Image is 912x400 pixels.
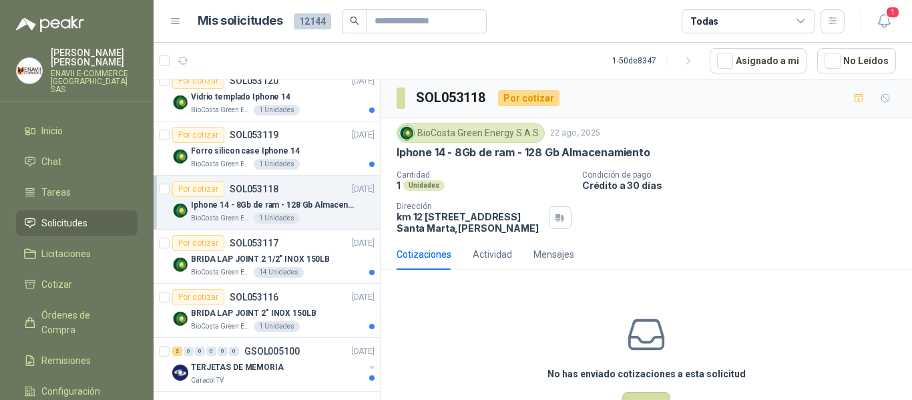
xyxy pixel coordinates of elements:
[550,127,600,140] p: 22 ago, 2025
[294,13,331,29] span: 12144
[172,365,188,381] img: Company Logo
[154,230,380,284] a: Por cotizarSOL053117[DATE] Company LogoBRIDA LAP JOINT 2 1/2" INOX 150LBBioCosta Green Energy S.A...
[872,9,896,33] button: 1
[172,94,188,110] img: Company Logo
[154,67,380,122] a: Por cotizarSOL053120[DATE] Company LogoVidrio templado Iphone 14BioCosta Green Energy S.A.S1 Unid...
[403,180,445,191] div: Unidades
[51,69,138,93] p: ENAVII E-COMMERCE [GEOGRAPHIC_DATA] SAS
[191,361,284,374] p: TERJETAS DE MEMORIA
[191,307,316,320] p: BRIDA LAP JOINT 2" INOX 150LB
[16,272,138,297] a: Cotizar
[397,180,401,191] p: 1
[191,213,251,224] p: BioCosta Green Energy S.A.S
[172,343,377,386] a: 2 0 0 0 0 0 GSOL005100[DATE] Company LogoTERJETAS DE MEMORIACaracol TV
[254,105,300,116] div: 1 Unidades
[191,105,251,116] p: BioCosta Green Energy S.A.S
[191,267,251,278] p: BioCosta Green Energy S.A.S
[547,367,746,381] h3: No has enviado cotizaciones a esta solicitud
[172,127,224,143] div: Por cotizar
[817,48,896,73] button: No Leídos
[416,87,487,108] h3: SOL053118
[498,90,559,106] div: Por cotizar
[16,241,138,266] a: Licitaciones
[172,311,188,327] img: Company Logo
[352,345,375,358] p: [DATE]
[254,213,300,224] div: 1 Unidades
[397,146,650,160] p: Iphone 14 - 8Gb de ram - 128 Gb Almacenamiento
[191,91,290,104] p: Vidrio templado Iphone 14
[397,211,543,234] p: km 12 [STREET_ADDRESS] Santa Marta , [PERSON_NAME]
[230,292,278,302] p: SOL053116
[397,170,572,180] p: Cantidad
[172,202,188,218] img: Company Logo
[172,256,188,272] img: Company Logo
[244,347,300,356] p: GSOL005100
[16,149,138,174] a: Chat
[399,126,414,140] img: Company Logo
[16,118,138,144] a: Inicio
[195,347,205,356] div: 0
[533,247,574,262] div: Mensajes
[885,6,900,19] span: 1
[154,122,380,176] a: Por cotizarSOL053119[DATE] Company LogoForro silicon case Iphone 14BioCosta Green Energy S.A.S1 U...
[352,291,375,304] p: [DATE]
[16,180,138,205] a: Tareas
[230,76,278,85] p: SOL053120
[191,199,357,212] p: Iphone 14 - 8Gb de ram - 128 Gb Almacenamiento
[41,154,61,169] span: Chat
[172,347,182,356] div: 2
[230,238,278,248] p: SOL053117
[710,48,807,73] button: Asignado a mi
[16,303,138,343] a: Órdenes de Compra
[191,159,251,170] p: BioCosta Green Energy S.A.S
[41,308,125,337] span: Órdenes de Compra
[154,284,380,338] a: Por cotizarSOL053116[DATE] Company LogoBRIDA LAP JOINT 2" INOX 150LBBioCosta Green Energy S.A.S1 ...
[41,384,100,399] span: Configuración
[254,267,304,278] div: 14 Unidades
[397,123,545,143] div: BioCosta Green Energy S.A.S
[16,210,138,236] a: Solicitudes
[690,14,718,29] div: Todas
[172,181,224,197] div: Por cotizar
[229,347,239,356] div: 0
[254,321,300,332] div: 1 Unidades
[41,185,71,200] span: Tareas
[172,235,224,251] div: Por cotizar
[198,11,283,31] h1: Mis solicitudes
[191,321,251,332] p: BioCosta Green Energy S.A.S
[172,73,224,89] div: Por cotizar
[254,159,300,170] div: 1 Unidades
[172,289,224,305] div: Por cotizar
[582,180,907,191] p: Crédito a 30 días
[350,16,359,25] span: search
[397,247,451,262] div: Cotizaciones
[206,347,216,356] div: 0
[230,130,278,140] p: SOL053119
[184,347,194,356] div: 0
[582,170,907,180] p: Condición de pago
[191,145,300,158] p: Forro silicon case Iphone 14
[172,148,188,164] img: Company Logo
[41,277,72,292] span: Cotizar
[16,348,138,373] a: Remisiones
[41,353,91,368] span: Remisiones
[352,75,375,87] p: [DATE]
[352,237,375,250] p: [DATE]
[154,176,380,230] a: Por cotizarSOL053118[DATE] Company LogoIphone 14 - 8Gb de ram - 128 Gb AlmacenamientoBioCosta Gre...
[218,347,228,356] div: 0
[41,246,91,261] span: Licitaciones
[51,48,138,67] p: [PERSON_NAME] [PERSON_NAME]
[612,50,699,71] div: 1 - 50 de 8347
[352,129,375,142] p: [DATE]
[41,124,63,138] span: Inicio
[191,375,224,386] p: Caracol TV
[191,253,330,266] p: BRIDA LAP JOINT 2 1/2" INOX 150LB
[41,216,87,230] span: Solicitudes
[230,184,278,194] p: SOL053118
[473,247,512,262] div: Actividad
[16,16,84,32] img: Logo peakr
[352,183,375,196] p: [DATE]
[397,202,543,211] p: Dirección
[17,58,42,83] img: Company Logo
